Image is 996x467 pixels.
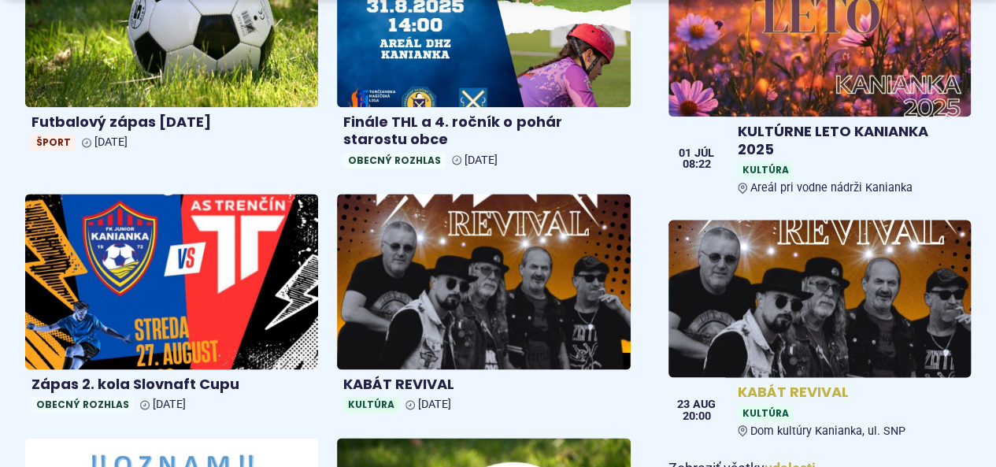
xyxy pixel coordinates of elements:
span: aug [693,399,716,410]
span: [DATE] [153,398,186,411]
span: Kultúra [738,161,794,178]
a: Zápas 2. kola Slovnaft Cupu Obecný rozhlas [DATE] [25,194,318,419]
span: Kultúra [738,405,794,421]
span: Areál pri vodne nádrži Kanianka [750,181,913,195]
span: Kultúra [343,396,399,413]
h4: KULTÚRNE LETO KANIANKA 2025 [738,123,965,158]
span: Dom kultúry Kanianka, ul. SNP [750,424,905,438]
span: 08:22 [679,159,714,170]
span: Obecný rozhlas [31,396,134,413]
h4: Finále THL a 4. ročník o pohár starostu obce [343,113,624,149]
span: [DATE] [94,135,128,149]
span: 23 [677,399,690,410]
a: KABÁT REVIVAL Kultúra [DATE] [337,194,630,419]
span: [DATE] [465,154,498,167]
span: [DATE] [418,398,451,411]
a: KABÁT REVIVAL KultúraDom kultúry Kanianka, ul. SNP 23 aug 20:00 [668,220,971,444]
span: Šport [31,134,76,150]
h4: Zápas 2. kola Slovnaft Cupu [31,376,312,394]
h4: KABÁT REVIVAL [343,376,624,394]
span: 01 [679,148,691,159]
span: júl [694,148,714,159]
h4: Futbalový zápas [DATE] [31,113,312,132]
h4: KABÁT REVIVAL [738,384,965,402]
span: Obecný rozhlas [343,152,446,169]
span: 20:00 [677,411,716,422]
